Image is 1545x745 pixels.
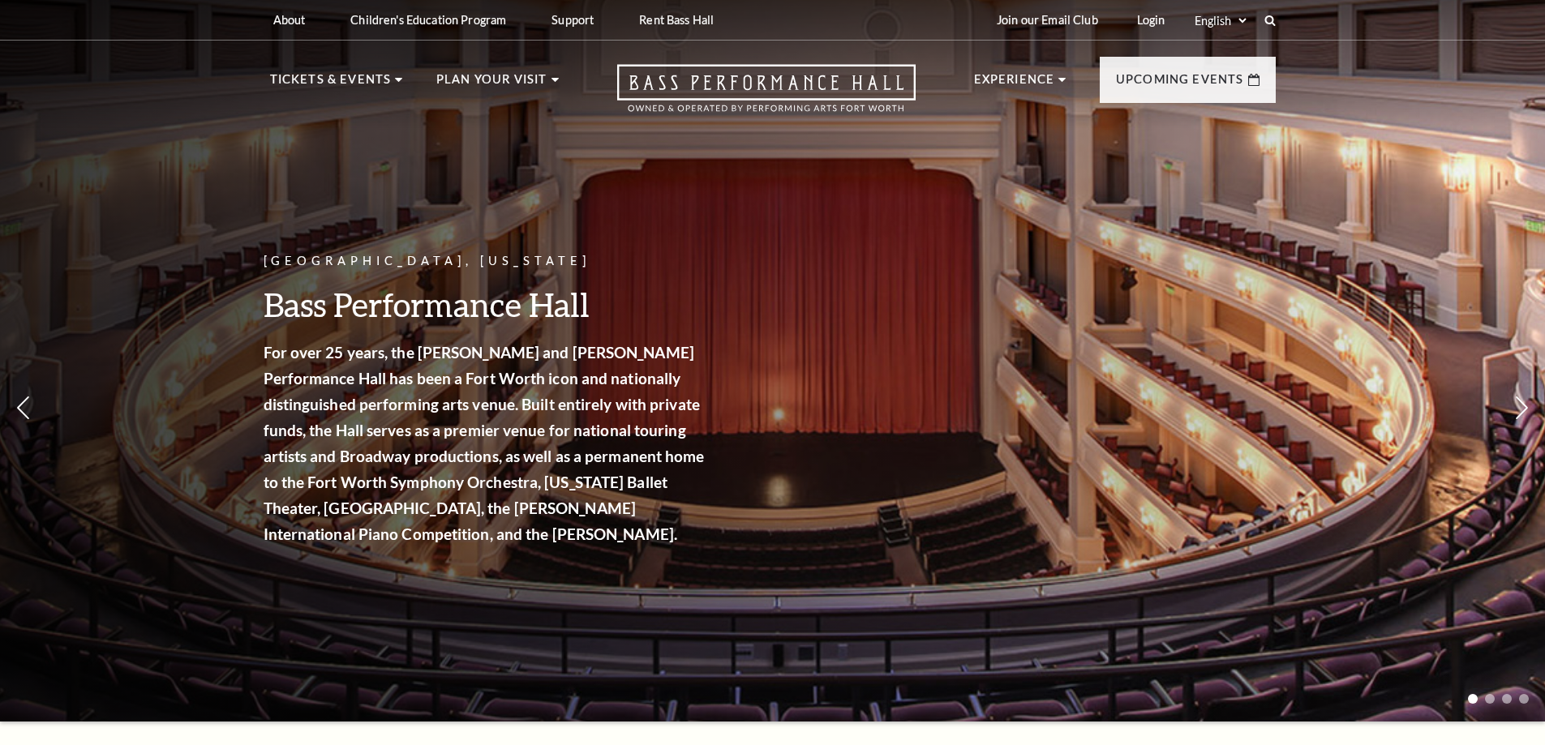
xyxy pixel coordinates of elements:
[436,70,547,99] p: Plan Your Visit
[270,70,392,99] p: Tickets & Events
[264,284,710,325] h3: Bass Performance Hall
[974,70,1055,99] p: Experience
[264,343,705,543] strong: For over 25 years, the [PERSON_NAME] and [PERSON_NAME] Performance Hall has been a Fort Worth ico...
[551,13,594,27] p: Support
[639,13,714,27] p: Rent Bass Hall
[1116,70,1244,99] p: Upcoming Events
[264,251,710,272] p: [GEOGRAPHIC_DATA], [US_STATE]
[273,13,306,27] p: About
[350,13,506,27] p: Children's Education Program
[1191,13,1249,28] select: Select:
